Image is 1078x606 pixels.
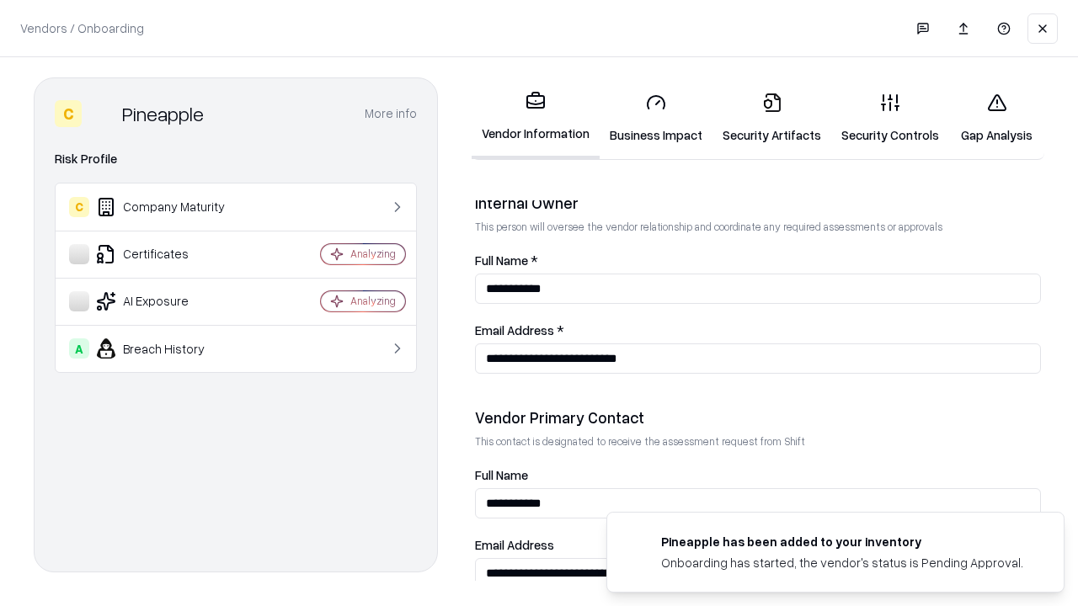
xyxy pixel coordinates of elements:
a: Security Artifacts [712,79,831,157]
p: Vendors / Onboarding [20,19,144,37]
div: Certificates [69,244,270,264]
img: pineappleenergy.com [627,533,648,553]
p: This person will oversee the vendor relationship and coordinate any required assessments or appro... [475,220,1041,234]
a: Security Controls [831,79,949,157]
div: Breach History [69,338,270,359]
div: Onboarding has started, the vendor's status is Pending Approval. [661,554,1023,571]
div: Analyzing [350,294,396,308]
p: This contact is designated to receive the assessment request from Shift [475,434,1041,449]
div: Pineapple has been added to your inventory [661,533,1023,550]
div: Pineapple [122,100,204,127]
button: More info [365,98,417,129]
div: C [55,100,82,127]
a: Gap Analysis [949,79,1044,157]
div: AI Exposure [69,291,270,311]
label: Full Name * [475,254,1041,267]
img: Pineapple [88,100,115,127]
label: Email Address [475,539,1041,551]
div: C [69,197,89,217]
div: Company Maturity [69,197,270,217]
div: A [69,338,89,359]
div: Analyzing [350,247,396,261]
div: Risk Profile [55,149,417,169]
a: Business Impact [600,79,712,157]
div: Internal Owner [475,193,1041,213]
label: Full Name [475,469,1041,481]
a: Vendor Information [472,77,600,159]
label: Email Address * [475,324,1041,337]
div: Vendor Primary Contact [475,407,1041,428]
